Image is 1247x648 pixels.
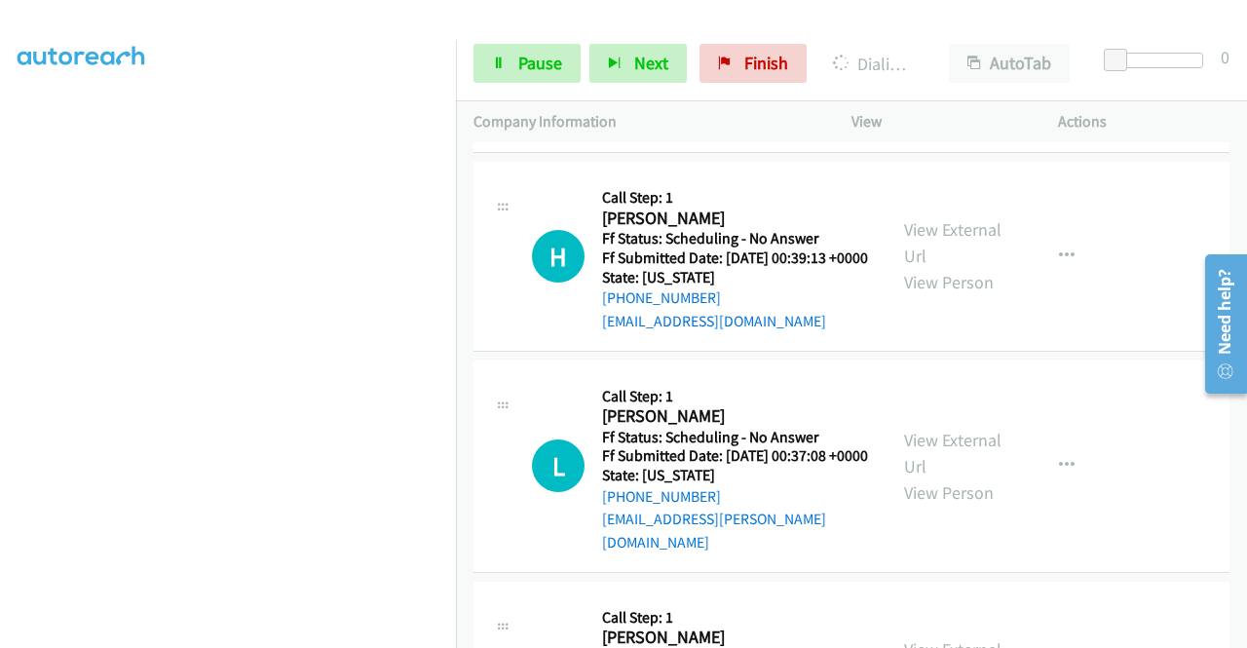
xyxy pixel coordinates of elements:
h5: Ff Status: Scheduling - No Answer [602,229,868,248]
button: Next [589,44,687,83]
a: View External Url [904,429,1001,477]
iframe: Resource Center [1191,247,1247,401]
a: [PHONE_NUMBER] [602,487,721,506]
a: Finish [699,44,807,83]
h2: [PERSON_NAME] [602,208,868,230]
a: [PHONE_NUMBER] [602,288,721,307]
h5: Call Step: 1 [602,387,869,406]
p: Company Information [473,110,816,133]
p: View [851,110,1023,133]
h5: State: [US_STATE] [602,466,869,485]
a: View External Url [904,218,1001,267]
h2: [PERSON_NAME] [602,405,869,428]
h1: L [532,439,585,492]
h5: Call Step: 1 [602,188,868,208]
div: The call is yet to be attempted [532,230,585,283]
p: Actions [1058,110,1229,133]
div: The call is yet to be attempted [532,439,585,492]
h1: H [532,230,585,283]
h5: Ff Status: Scheduling - No Answer [602,428,869,447]
a: View Person [904,271,994,293]
h5: State: [US_STATE] [602,268,868,287]
span: Pause [518,52,562,74]
h5: Ff Submitted Date: [DATE] 00:37:08 +0000 [602,446,869,466]
h5: Call Step: 1 [602,608,868,628]
a: View Person [904,481,994,504]
div: 0 [1221,44,1229,70]
p: Dialing [PERSON_NAME] [833,51,914,77]
a: [EMAIL_ADDRESS][PERSON_NAME][DOMAIN_NAME] [602,510,826,552]
h5: Ff Submitted Date: [DATE] 00:39:13 +0000 [602,248,868,268]
a: Pause [473,44,581,83]
span: Finish [744,52,788,74]
a: [EMAIL_ADDRESS][DOMAIN_NAME] [602,312,826,330]
span: Next [634,52,668,74]
button: AutoTab [949,44,1070,83]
